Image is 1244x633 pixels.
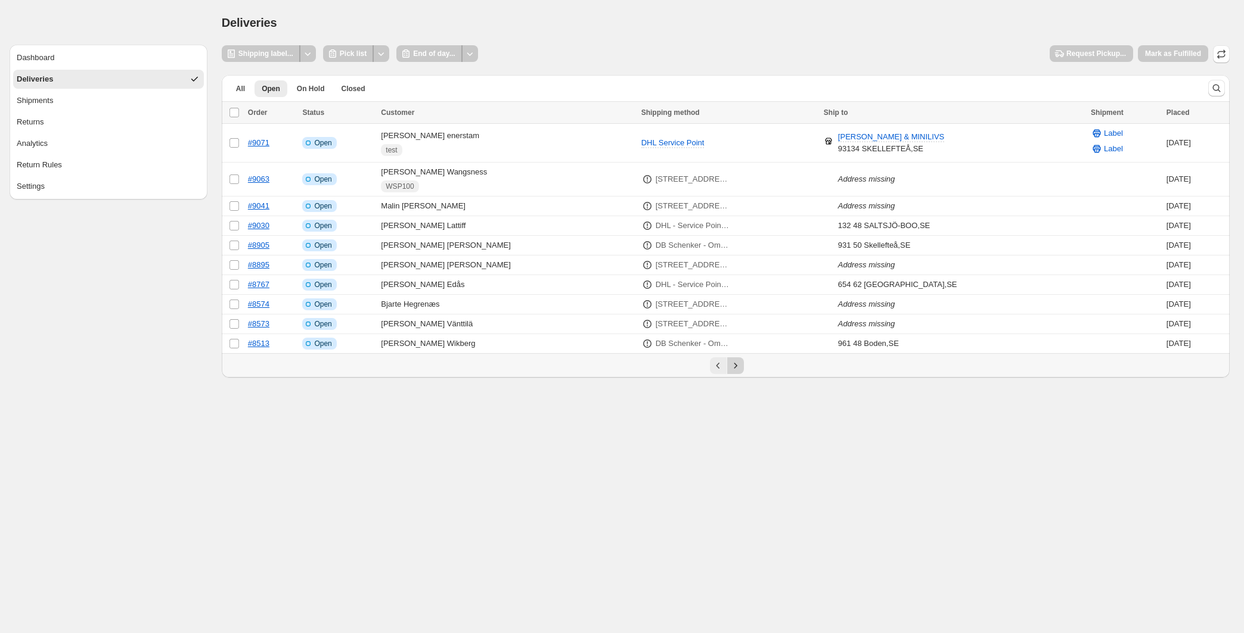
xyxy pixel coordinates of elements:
[824,108,848,117] span: Ship to
[297,84,325,93] span: On Hold
[1208,80,1225,96] button: Search and filter results
[1084,139,1130,158] button: Label
[649,255,737,275] button: [STREET_ADDRESS]
[386,182,414,191] span: WSP100
[17,73,53,85] div: Deliveries
[656,298,730,310] p: [STREET_ADDRESS]
[1104,143,1123,155] span: Label
[1167,319,1191,328] time: Monday, June 23, 2025 at 12:25:33 PM
[13,134,204,153] button: Analytics
[377,163,637,197] td: [PERSON_NAME] Wangsness
[649,197,737,216] button: [STREET_ADDRESS]
[634,133,712,152] button: DHL Service Point
[838,260,895,269] i: Address missing
[649,275,737,294] button: DHL - Service Point, DIREKTEN NÖJE CASABLANCA (0.6 km)
[248,241,269,250] a: #8905
[248,280,269,289] a: #8767
[656,220,730,232] p: DHL - Service Point, [GEOGRAPHIC_DATA] SPEL & SERVICE (1.6 km)
[377,334,637,354] td: [PERSON_NAME] Wikberg
[248,221,269,230] a: #9030
[710,357,727,374] button: Previous
[248,260,269,269] a: #8895
[649,216,737,235] button: DHL - Service Point, [GEOGRAPHIC_DATA] SPEL & SERVICE (1.6 km)
[1167,339,1191,348] time: Monday, June 2, 2025 at 8:24:55 PM
[17,52,55,64] div: Dashboard
[302,108,324,117] span: Status
[656,173,730,185] p: [STREET_ADDRESS]
[838,174,895,183] i: Address missing
[314,339,331,348] span: Open
[248,201,269,210] a: #9041
[838,279,957,291] div: 654 62 [GEOGRAPHIC_DATA] , SE
[13,113,204,132] button: Returns
[314,201,331,211] span: Open
[1167,280,1191,289] time: Tuesday, June 24, 2025 at 1:34:20 PM
[377,275,637,295] td: [PERSON_NAME] Edås
[248,174,269,183] a: #9063
[1167,138,1191,147] time: Tuesday, August 26, 2025 at 8:24:55 AM
[838,338,899,350] div: 961 48 Boden , SE
[342,84,365,93] span: Closed
[236,84,245,93] span: All
[831,127,951,146] button: [PERSON_NAME] & MINILIVS
[656,259,730,271] p: [STREET_ADDRESS]
[314,241,331,250] span: Open
[248,300,269,308] a: #8574
[377,255,637,275] td: [PERSON_NAME] [PERSON_NAME]
[1167,300,1191,308] time: Monday, June 23, 2025 at 1:01:52 PM
[1167,221,1191,230] time: Saturday, July 5, 2025 at 8:24:00 AM
[838,300,895,308] i: Address missing
[656,279,730,291] p: DHL - Service Point, DIREKTEN NÖJE CASABLANCA (0.6 km)
[222,16,277,29] span: Deliveries
[838,201,895,210] i: Address missing
[838,131,944,155] div: 93134 SKELLEFTEÅ , SE
[1104,127,1123,139] span: Label
[838,319,895,328] i: Address missing
[1084,124,1130,143] button: Label
[314,174,331,184] span: Open
[377,295,637,314] td: Bjarte Hegrenæs
[656,338,730,350] p: DB Schenker - Ombud, Sävast Livs AB (0.1 km)
[314,260,331,270] span: Open
[838,239,910,251] div: 931 50 Skellefteå , SE
[314,221,331,230] span: Open
[377,216,637,236] td: [PERSON_NAME] Lattiff
[248,108,268,117] span: Order
[1167,241,1191,250] time: Friday, June 27, 2025 at 8:36:41 AM
[649,334,737,353] button: DB Schenker - Ombud, Sävast Livs AB (0.1 km)
[649,295,737,314] button: [STREET_ADDRESS]
[649,236,737,255] button: DB Schenker - Ombud, [GEOGRAPHIC_DATA] (1.7 km)
[1091,108,1124,117] span: Shipment
[377,236,637,255] td: [PERSON_NAME] [PERSON_NAME]
[314,319,331,329] span: Open
[381,108,414,117] span: Customer
[17,116,44,128] div: Returns
[13,177,204,196] button: Settings
[13,70,204,89] button: Deliveries
[1167,260,1191,269] time: Thursday, June 26, 2025 at 1:47:08 PM
[17,95,53,107] div: Shipments
[262,84,280,93] span: Open
[386,145,397,155] span: test
[727,357,744,374] button: Next
[1167,108,1190,117] span: Placed
[13,48,204,67] button: Dashboard
[314,280,331,289] span: Open
[377,314,637,334] td: [PERSON_NAME] Vänttilä
[377,197,637,216] td: Malin [PERSON_NAME]
[838,132,944,142] span: [PERSON_NAME] & MINILIVS
[13,91,204,110] button: Shipments
[656,200,730,212] p: [STREET_ADDRESS]
[17,138,48,149] div: Analytics
[17,180,45,192] div: Settings
[1167,174,1191,183] time: Thursday, August 14, 2025 at 6:09:57 PM
[656,318,730,330] p: [STREET_ADDRESS]
[1167,201,1191,210] time: Thursday, July 17, 2025 at 5:24:36 PM
[314,300,331,309] span: Open
[314,138,331,148] span: Open
[838,220,930,232] div: 132 48 SALTSJÖ-BOO , SE
[13,155,204,174] button: Return Rules
[641,138,705,147] span: DHL Service Point
[656,239,730,251] p: DB Schenker - Ombud, [GEOGRAPHIC_DATA] (1.7 km)
[649,170,737,189] button: [STREET_ADDRESS]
